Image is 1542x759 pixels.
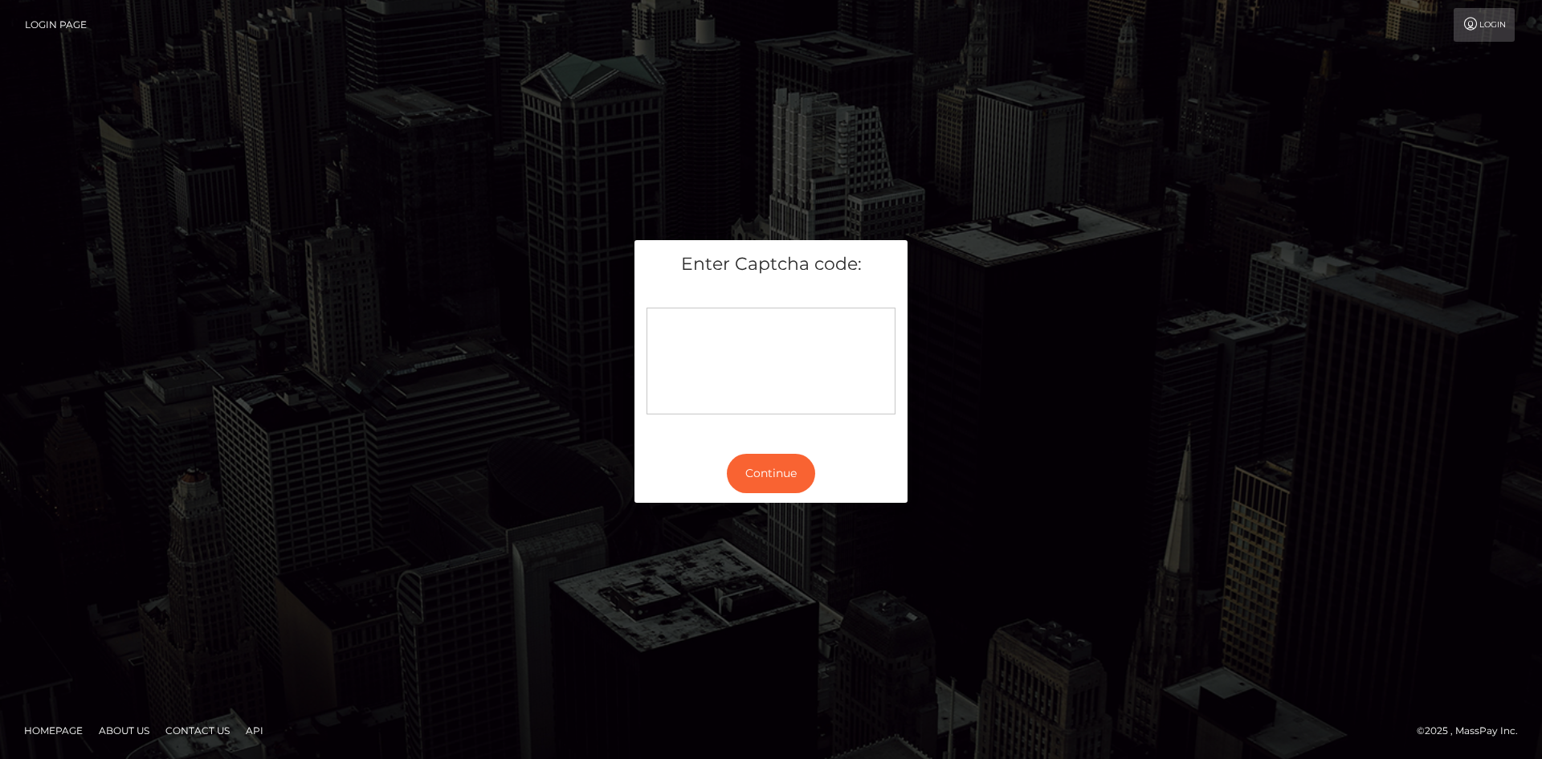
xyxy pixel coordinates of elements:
[647,252,895,277] h5: Enter Captcha code:
[25,8,87,42] a: Login Page
[727,454,815,493] button: Continue
[239,718,270,743] a: API
[18,718,89,743] a: Homepage
[159,718,236,743] a: Contact Us
[1417,722,1530,740] div: © 2025 , MassPay Inc.
[1454,8,1515,42] a: Login
[92,718,156,743] a: About Us
[647,308,895,414] div: Captcha widget loading...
